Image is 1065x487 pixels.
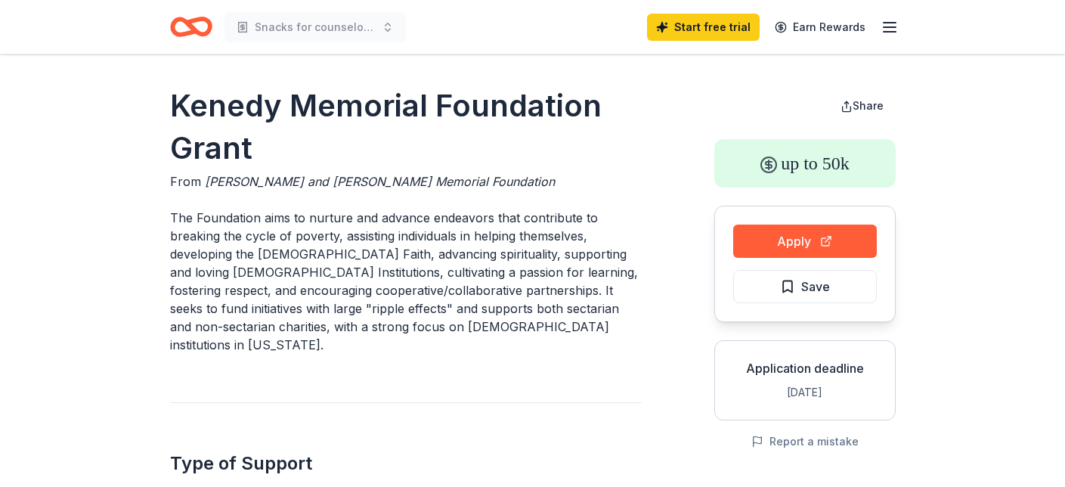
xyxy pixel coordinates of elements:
[853,99,884,112] span: Share
[801,277,830,296] span: Save
[733,270,877,303] button: Save
[647,14,760,41] a: Start free trial
[751,433,859,451] button: Report a mistake
[170,9,212,45] a: Home
[727,359,883,377] div: Application deadline
[170,209,642,354] p: The Foundation aims to nurture and advance endeavors that contribute to breaking the cycle of pov...
[733,225,877,258] button: Apply
[205,174,555,189] span: [PERSON_NAME] and [PERSON_NAME] Memorial Foundation
[255,18,376,36] span: Snacks for counselors and clients
[224,12,406,42] button: Snacks for counselors and clients
[766,14,875,41] a: Earn Rewards
[170,85,642,169] h1: Kenedy Memorial Foundation Grant
[828,91,896,121] button: Share
[170,451,642,476] h2: Type of Support
[170,172,642,191] div: From
[714,139,896,188] div: up to 50k
[727,383,883,402] div: [DATE]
